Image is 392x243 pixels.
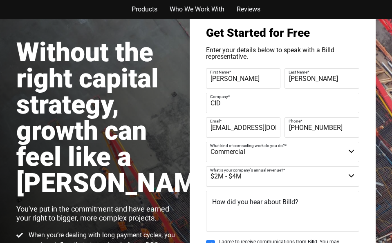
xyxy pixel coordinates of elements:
p: Enter your details below to speak with a Billd representative. [206,47,359,60]
span: Phone [289,119,300,123]
a: Reviews [237,4,260,15]
span: Email [210,119,220,123]
h1: Without the right capital strategy, growth can feel like a [PERSON_NAME] [16,40,181,196]
span: Last Name [289,70,307,74]
a: Products [132,4,157,15]
span: How did you hear about Billd? [212,198,298,206]
h3: Get Started for Free [206,27,359,39]
p: You've put in the commitment and have earned your right to bigger, more complex projects. [16,205,181,222]
span: First Name [210,70,229,74]
a: Who We Work With [170,4,224,15]
span: Company [210,94,228,99]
